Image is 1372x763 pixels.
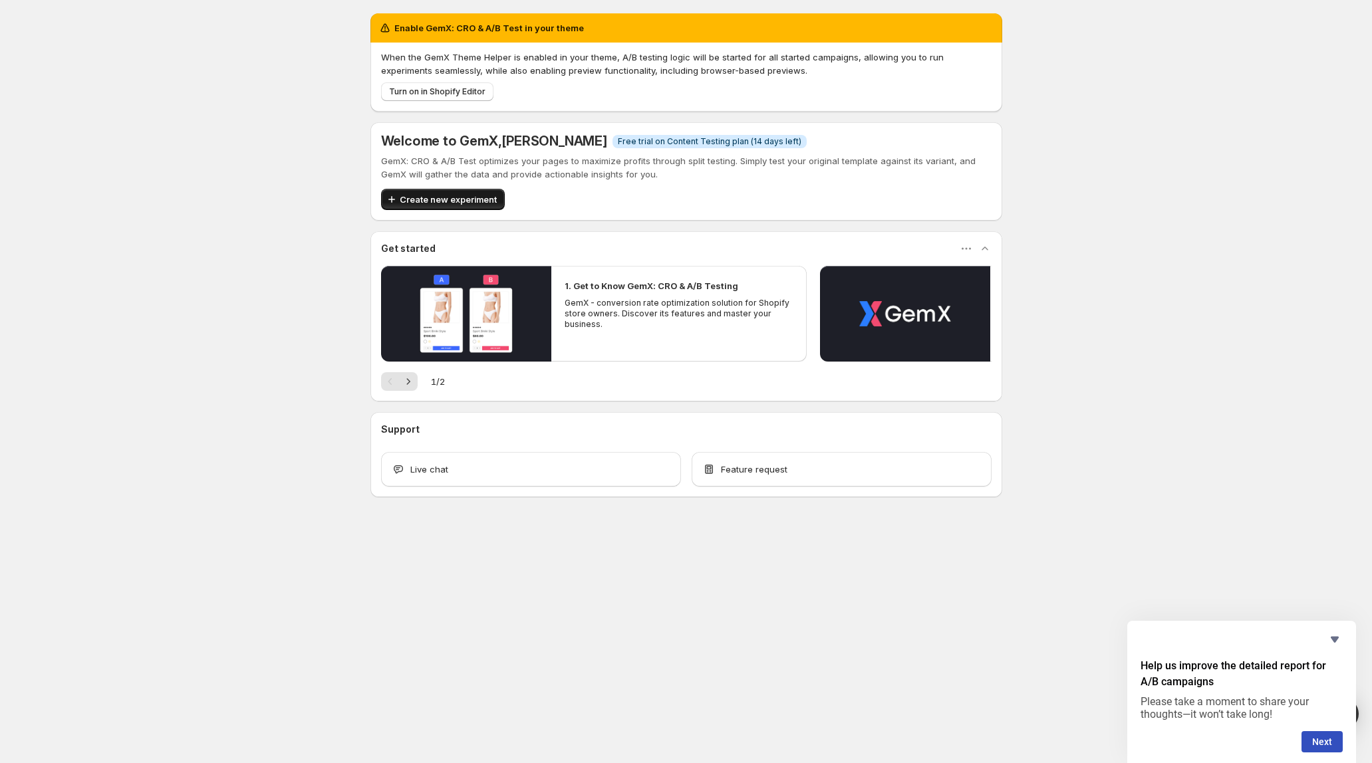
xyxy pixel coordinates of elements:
[399,372,418,391] button: Next
[381,154,992,181] p: GemX: CRO & A/B Test optimizes your pages to maximize profits through split testing. Simply test ...
[381,423,420,436] h3: Support
[381,372,418,391] nav: Pagination
[1141,658,1343,690] h2: Help us improve the detailed report for A/B campaigns
[498,133,607,149] span: , [PERSON_NAME]
[400,193,497,206] span: Create new experiment
[618,136,801,147] span: Free trial on Content Testing plan (14 days left)
[381,266,551,362] button: Play video
[1141,695,1343,720] p: Please take a moment to share your thoughts—it won’t take long!
[820,266,990,362] button: Play video
[394,21,584,35] h2: Enable GemX: CRO & A/B Test in your theme
[565,298,793,330] p: GemX - conversion rate optimization solution for Shopify store owners. Discover its features and ...
[410,463,448,476] span: Live chat
[381,242,436,255] h3: Get started
[431,375,445,388] span: 1 / 2
[1327,631,1343,647] button: Hide survey
[381,51,992,77] p: When the GemX Theme Helper is enabled in your theme, A/B testing logic will be started for all st...
[381,133,607,149] h5: Welcome to GemX
[565,279,738,292] h2: 1. Get to Know GemX: CRO & A/B Testing
[381,189,505,210] button: Create new experiment
[389,86,485,97] span: Turn on in Shopify Editor
[381,82,493,101] button: Turn on in Shopify Editor
[1302,731,1343,752] button: Next question
[721,463,787,476] span: Feature request
[1141,631,1343,752] div: Help us improve the detailed report for A/B campaigns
